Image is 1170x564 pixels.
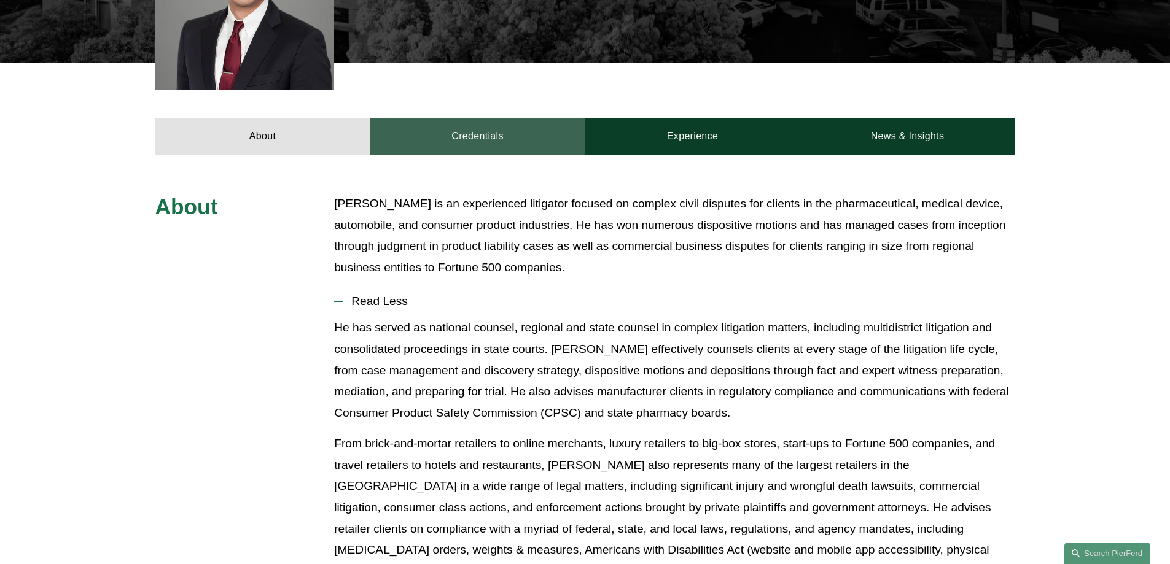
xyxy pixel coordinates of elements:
span: About [155,195,218,218]
span: Read Less [343,295,1015,308]
a: Experience [585,118,800,155]
p: He has served as national counsel, regional and state counsel in complex litigation matters, incl... [334,317,1015,423]
a: News & Insights [800,118,1015,155]
button: Read Less [334,285,1015,317]
a: About [155,118,370,155]
a: Search this site [1064,543,1150,564]
p: [PERSON_NAME] is an experienced litigator focused on complex civil disputes for clients in the ph... [334,193,1015,278]
a: Credentials [370,118,585,155]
